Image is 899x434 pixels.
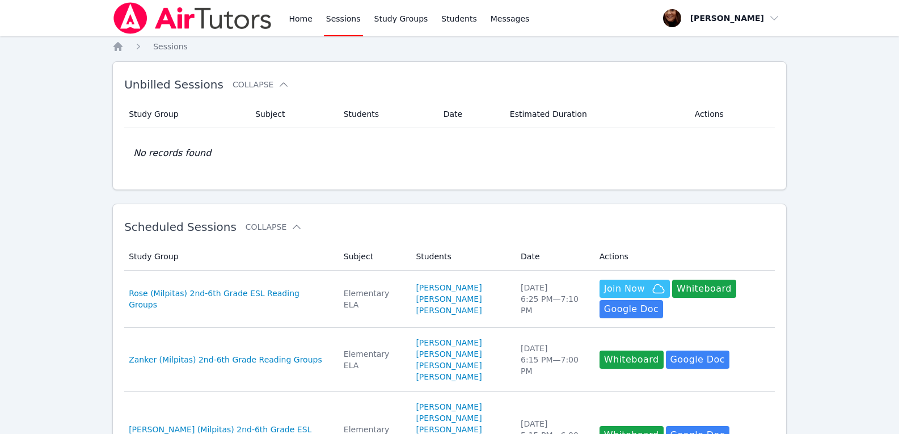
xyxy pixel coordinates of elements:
[437,100,503,128] th: Date
[124,78,223,91] span: Unbilled Sessions
[124,100,248,128] th: Study Group
[344,348,403,371] div: Elementary ELA
[491,13,530,24] span: Messages
[416,348,482,360] a: [PERSON_NAME]
[521,282,586,316] div: [DATE] 6:25 PM — 7:10 PM
[233,79,289,90] button: Collapse
[124,271,775,328] tr: Rose (Milpitas) 2nd-6th Grade ESL Reading GroupsElementary ELA[PERSON_NAME][PERSON_NAME][PERSON_N...
[416,282,482,293] a: [PERSON_NAME]
[416,360,482,371] a: [PERSON_NAME]
[409,243,514,271] th: Students
[600,280,670,298] button: Join Now
[514,243,593,271] th: Date
[246,221,302,233] button: Collapse
[503,100,688,128] th: Estimated Duration
[112,41,787,52] nav: Breadcrumb
[129,288,330,310] a: Rose (Milpitas) 2nd-6th Grade ESL Reading Groups
[666,351,729,369] a: Google Doc
[416,293,482,305] a: [PERSON_NAME]
[124,128,775,178] td: No records found
[672,280,736,298] button: Whiteboard
[153,42,188,51] span: Sessions
[124,243,337,271] th: Study Group
[416,371,482,382] a: [PERSON_NAME]
[337,243,410,271] th: Subject
[604,282,645,296] span: Join Now
[416,337,482,348] a: [PERSON_NAME]
[129,354,322,365] a: Zanker (Milpitas) 2nd-6th Grade Reading Groups
[600,300,663,318] a: Google Doc
[124,220,237,234] span: Scheduled Sessions
[593,243,775,271] th: Actions
[416,412,482,424] a: [PERSON_NAME]
[344,288,403,310] div: Elementary ELA
[688,100,775,128] th: Actions
[124,328,775,392] tr: Zanker (Milpitas) 2nd-6th Grade Reading GroupsElementary ELA[PERSON_NAME][PERSON_NAME][PERSON_NAM...
[600,351,664,369] button: Whiteboard
[153,41,188,52] a: Sessions
[521,343,586,377] div: [DATE] 6:15 PM — 7:00 PM
[337,100,437,128] th: Students
[112,2,273,34] img: Air Tutors
[416,305,482,316] a: [PERSON_NAME]
[416,401,482,412] a: [PERSON_NAME]
[248,100,337,128] th: Subject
